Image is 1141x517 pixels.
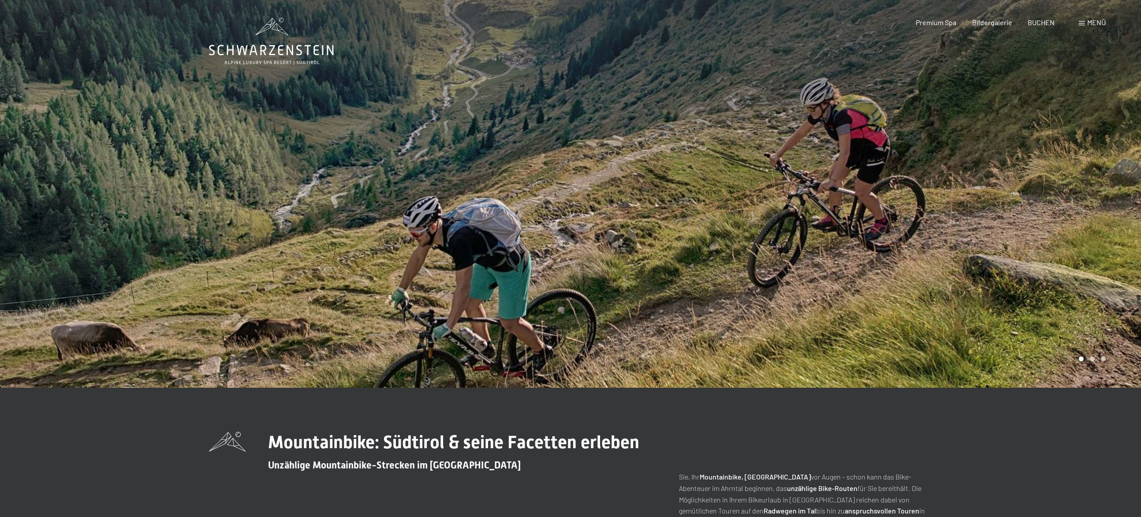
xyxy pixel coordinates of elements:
div: Carousel Pagination [1076,356,1106,361]
strong: anspruchsvollen Touren [845,506,919,515]
a: Premium Spa [916,18,956,26]
a: Bildergalerie [972,18,1012,26]
span: Mountainbike: Südtirol & seine Facetten erleben [268,432,639,453]
strong: Radwegen im Tal [764,506,816,515]
strong: unzählige Bike-Routen [787,484,858,492]
div: Carousel Page 3 [1101,356,1106,361]
div: Carousel Page 1 (Current Slide) [1079,356,1084,361]
span: Menü [1087,18,1106,26]
a: BUCHEN [1028,18,1055,26]
div: Carousel Page 2 [1090,356,1095,361]
span: Unzählige Mountainbike-Strecken im [GEOGRAPHIC_DATA] [268,460,521,471]
strong: Mountainbike, [GEOGRAPHIC_DATA] [700,472,811,481]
